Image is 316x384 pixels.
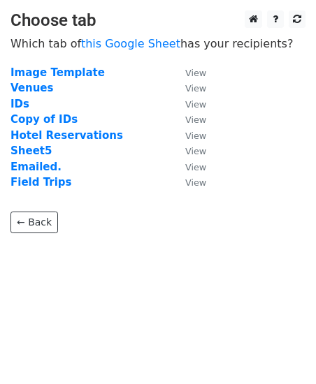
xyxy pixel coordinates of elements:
[185,146,206,156] small: View
[185,99,206,110] small: View
[10,113,78,126] a: Copy of IDs
[81,37,180,50] a: this Google Sheet
[171,161,206,173] a: View
[10,212,58,233] a: ← Back
[10,36,306,51] p: Which tab of has your recipients?
[10,66,105,79] a: Image Template
[185,68,206,78] small: View
[185,115,206,125] small: View
[10,176,71,189] a: Field Trips
[10,129,123,142] a: Hotel Reservations
[185,177,206,188] small: View
[10,82,53,94] a: Venues
[10,10,306,31] h3: Choose tab
[10,145,52,157] a: Sheet5
[10,161,62,173] a: Emailed.
[171,66,206,79] a: View
[185,83,206,94] small: View
[185,162,206,172] small: View
[171,176,206,189] a: View
[171,98,206,110] a: View
[171,82,206,94] a: View
[185,131,206,141] small: View
[171,129,206,142] a: View
[171,145,206,157] a: View
[171,113,206,126] a: View
[10,98,29,110] a: IDs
